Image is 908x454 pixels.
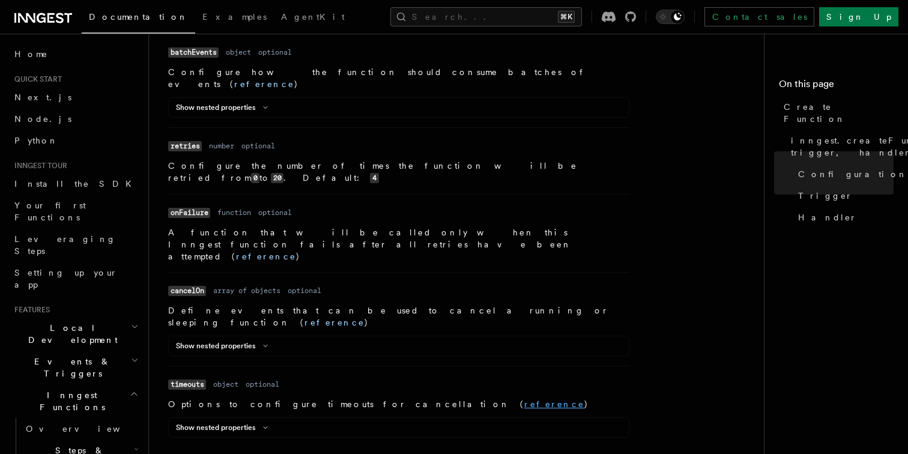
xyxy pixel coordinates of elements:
[258,208,292,217] dd: optional
[10,108,141,130] a: Node.js
[14,268,118,289] span: Setting up your app
[241,141,275,151] dd: optional
[10,173,141,195] a: Install the SDK
[168,47,219,58] code: batchEvents
[304,318,365,327] a: reference
[14,114,71,124] span: Node.js
[779,96,894,130] a: Create Function
[26,424,150,434] span: Overview
[10,161,67,171] span: Inngest tour
[370,173,378,183] code: 4
[10,195,141,228] a: Your first Functions
[10,389,130,413] span: Inngest Functions
[168,66,629,90] p: Configure how the function should consume batches of events ( )
[798,168,907,180] span: Configuration
[168,286,206,296] code: cancelOn
[798,211,857,223] span: Handler
[798,190,853,202] span: Trigger
[793,163,894,185] a: Configuration
[10,322,131,346] span: Local Development
[176,103,273,112] button: Show nested properties
[10,86,141,108] a: Next.js
[390,7,582,26] button: Search...⌘K
[786,130,894,163] a: inngest.createFunction(configuration, trigger, handler): InngestFunction
[14,136,58,145] span: Python
[784,101,894,125] span: Create Function
[209,141,234,151] dd: number
[217,208,251,217] dd: function
[213,380,238,389] dd: object
[236,252,296,261] a: reference
[168,398,629,410] p: Options to configure timeouts for cancellation ( )
[14,179,139,189] span: Install the SDK
[288,286,321,295] dd: optional
[271,173,283,183] code: 20
[10,356,131,380] span: Events & Triggers
[524,399,584,409] a: reference
[10,305,50,315] span: Features
[656,10,685,24] button: Toggle dark mode
[10,351,141,384] button: Events & Triggers
[274,4,352,32] a: AgentKit
[281,12,345,22] span: AgentKit
[14,48,48,60] span: Home
[14,92,71,102] span: Next.js
[195,4,274,32] a: Examples
[14,234,116,256] span: Leveraging Steps
[251,173,259,183] code: 0
[168,208,210,218] code: onFailure
[793,207,894,228] a: Handler
[10,384,141,418] button: Inngest Functions
[14,201,86,222] span: Your first Functions
[10,262,141,295] a: Setting up your app
[10,74,62,84] span: Quick start
[234,79,294,89] a: reference
[21,418,141,440] a: Overview
[10,317,141,351] button: Local Development
[176,423,273,432] button: Show nested properties
[168,226,629,262] p: A function that will be called only when this Inngest function fails after all retries have been ...
[168,304,629,328] p: Define events that can be used to cancel a running or sleeping function ( )
[704,7,814,26] a: Contact sales
[779,77,894,96] h4: On this page
[168,160,629,184] p: Configure the number of times the function will be retried from to . Default:
[10,43,141,65] a: Home
[168,141,202,151] code: retries
[213,286,280,295] dd: array of objects
[10,130,141,151] a: Python
[246,380,279,389] dd: optional
[819,7,898,26] a: Sign Up
[258,47,292,57] dd: optional
[202,12,267,22] span: Examples
[82,4,195,34] a: Documentation
[226,47,251,57] dd: object
[10,228,141,262] a: Leveraging Steps
[89,12,188,22] span: Documentation
[793,185,894,207] a: Trigger
[558,11,575,23] kbd: ⌘K
[176,341,273,351] button: Show nested properties
[168,380,206,390] code: timeouts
